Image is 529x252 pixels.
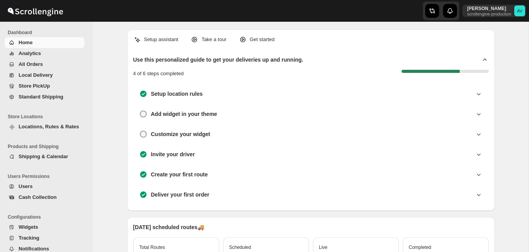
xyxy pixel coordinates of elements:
[5,121,84,132] button: Locations, Rules & Rates
[5,192,84,203] button: Cash Collection
[19,40,33,45] span: Home
[151,171,208,178] h3: Create your first route
[151,90,203,98] h3: Setup location rules
[19,194,57,200] span: Cash Collection
[19,224,38,230] span: Widgets
[8,29,88,36] span: Dashboard
[6,1,64,21] img: ScrollEngine
[409,245,431,250] span: Completed
[8,114,88,120] span: Store Locations
[151,110,217,118] h3: Add widget in your theme
[8,173,88,180] span: Users Permissions
[467,12,511,16] p: scrollengine-production
[19,246,49,252] span: Notifications
[19,83,50,89] span: Store PickUp
[133,56,304,64] h2: Use this personalized guide to get your deliveries up and running.
[8,143,88,150] span: Products and Shipping
[19,61,43,67] span: All Orders
[151,150,195,158] h3: Invite your driver
[133,70,184,78] p: 4 of 6 steps completed
[319,245,328,250] span: Live
[133,223,489,231] p: [DATE] scheduled routes 🚚
[467,5,511,12] p: [PERSON_NAME]
[514,5,525,16] span: Avinash Vishwakarma
[5,48,84,59] button: Analytics
[5,59,84,70] button: All Orders
[5,233,84,243] button: Tracking
[139,245,165,250] span: Total Routes
[462,5,526,17] button: User menu
[144,36,179,43] p: Setup assistant
[19,94,64,100] span: Standard Shipping
[517,9,523,13] text: AV
[8,214,88,220] span: Configurations
[250,36,275,43] p: Get started
[201,36,226,43] p: Take a tour
[19,235,39,241] span: Tracking
[151,130,210,138] h3: Customize your widget
[19,154,68,159] span: Shipping & Calendar
[19,183,33,189] span: Users
[19,72,53,78] span: Local Delivery
[5,181,84,192] button: Users
[5,222,84,233] button: Widgets
[5,37,84,48] button: Home
[5,151,84,162] button: Shipping & Calendar
[19,50,41,56] span: Analytics
[151,191,210,198] h3: Deliver your first order
[19,124,79,129] span: Locations, Rules & Rates
[229,245,251,250] span: Scheduled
